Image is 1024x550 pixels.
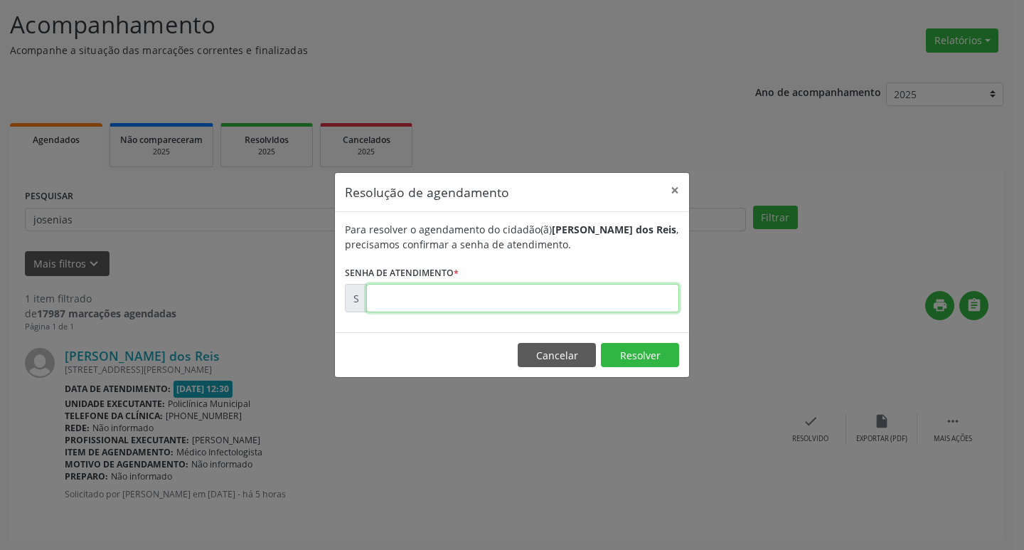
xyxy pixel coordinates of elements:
button: Cancelar [518,343,596,367]
label: Senha de atendimento [345,262,459,284]
h5: Resolução de agendamento [345,183,509,201]
button: Resolver [601,343,679,367]
b: [PERSON_NAME] dos Reis [552,223,676,236]
div: Para resolver o agendamento do cidadão(ã) , precisamos confirmar a senha de atendimento. [345,222,679,252]
div: S [345,284,367,312]
button: Close [661,173,689,208]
